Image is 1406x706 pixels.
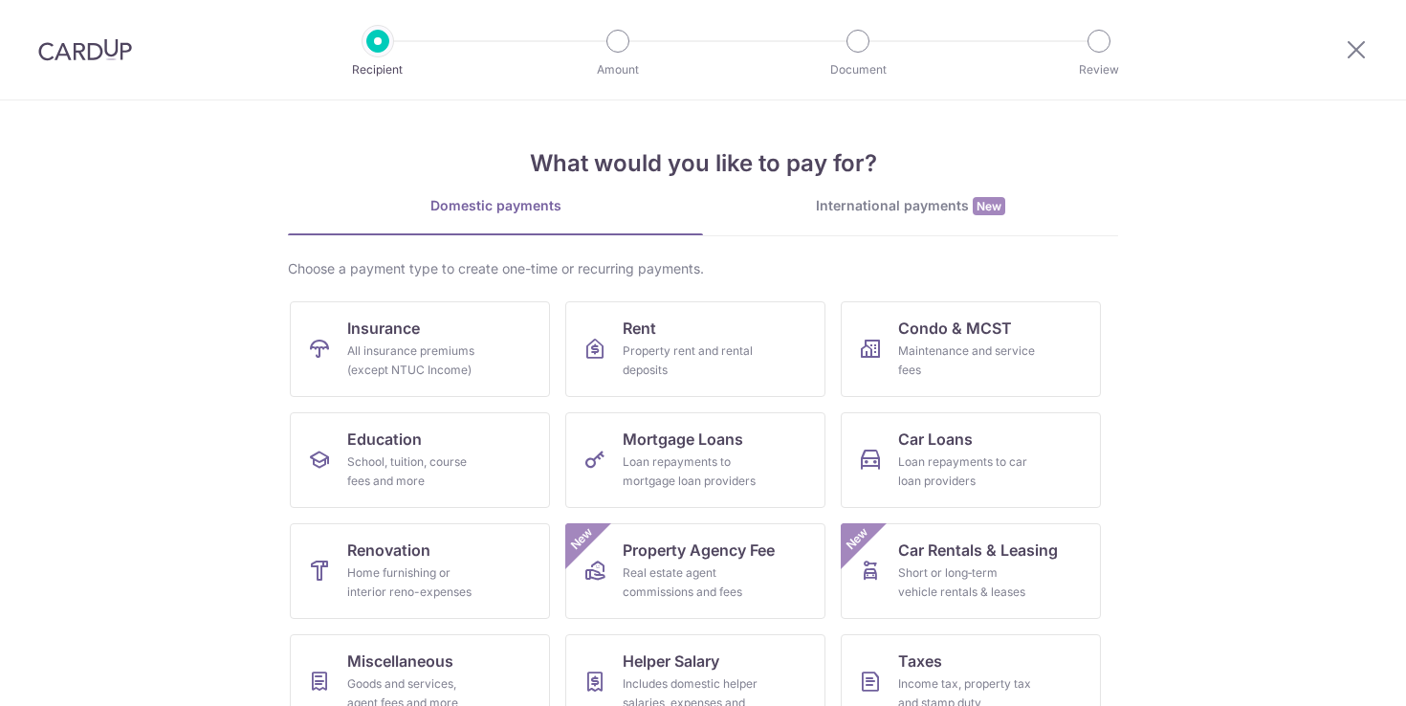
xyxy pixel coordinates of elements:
span: Helper Salary [623,650,719,673]
div: All insurance premiums (except NTUC Income) [347,342,485,380]
div: International payments [703,196,1118,216]
span: Car Rentals & Leasing [898,539,1058,562]
span: Renovation [347,539,430,562]
p: Document [787,60,929,79]
a: Condo & MCSTMaintenance and service fees [841,301,1101,397]
span: Mortgage Loans [623,428,743,451]
span: Car Loans [898,428,973,451]
span: Insurance [347,317,420,340]
span: New [842,523,873,555]
span: Miscellaneous [347,650,453,673]
div: Loan repayments to mortgage loan providers [623,452,760,491]
div: School, tuition, course fees and more [347,452,485,491]
span: New [973,197,1005,215]
div: Real estate agent commissions and fees [623,563,760,602]
div: Property rent and rental deposits [623,342,760,380]
h4: What would you like to pay for? [288,146,1118,181]
span: Property Agency Fee [623,539,775,562]
p: Amount [547,60,689,79]
a: Car Rentals & LeasingShort or long‑term vehicle rentals & leasesNew [841,523,1101,619]
a: Car LoansLoan repayments to car loan providers [841,412,1101,508]
a: EducationSchool, tuition, course fees and more [290,412,550,508]
div: Choose a payment type to create one-time or recurring payments. [288,259,1118,278]
div: Domestic payments [288,196,703,215]
a: RentProperty rent and rental deposits [565,301,825,397]
p: Recipient [307,60,449,79]
a: Mortgage LoansLoan repayments to mortgage loan providers [565,412,825,508]
div: Short or long‑term vehicle rentals & leases [898,563,1036,602]
div: Maintenance and service fees [898,342,1036,380]
div: Home furnishing or interior reno-expenses [347,563,485,602]
a: Property Agency FeeReal estate agent commissions and feesNew [565,523,825,619]
img: CardUp [38,38,132,61]
span: Condo & MCST [898,317,1012,340]
span: Rent [623,317,656,340]
a: InsuranceAll insurance premiums (except NTUC Income) [290,301,550,397]
span: New [566,523,598,555]
p: Review [1028,60,1170,79]
div: Loan repayments to car loan providers [898,452,1036,491]
a: RenovationHome furnishing or interior reno-expenses [290,523,550,619]
span: Taxes [898,650,942,673]
span: Education [347,428,422,451]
